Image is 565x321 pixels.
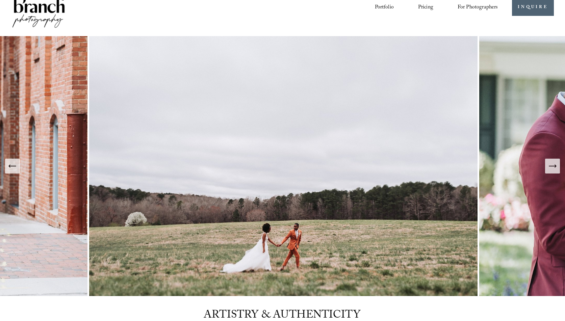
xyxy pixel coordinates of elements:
[458,2,498,13] span: For Photographers
[458,2,498,13] a: folder dropdown
[5,159,20,173] button: Previous Slide
[418,2,433,13] a: Pricing
[89,36,479,296] img: The Meadows Raleigh Wedding Photography
[545,159,560,173] button: Next Slide
[375,2,394,13] a: Portfolio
